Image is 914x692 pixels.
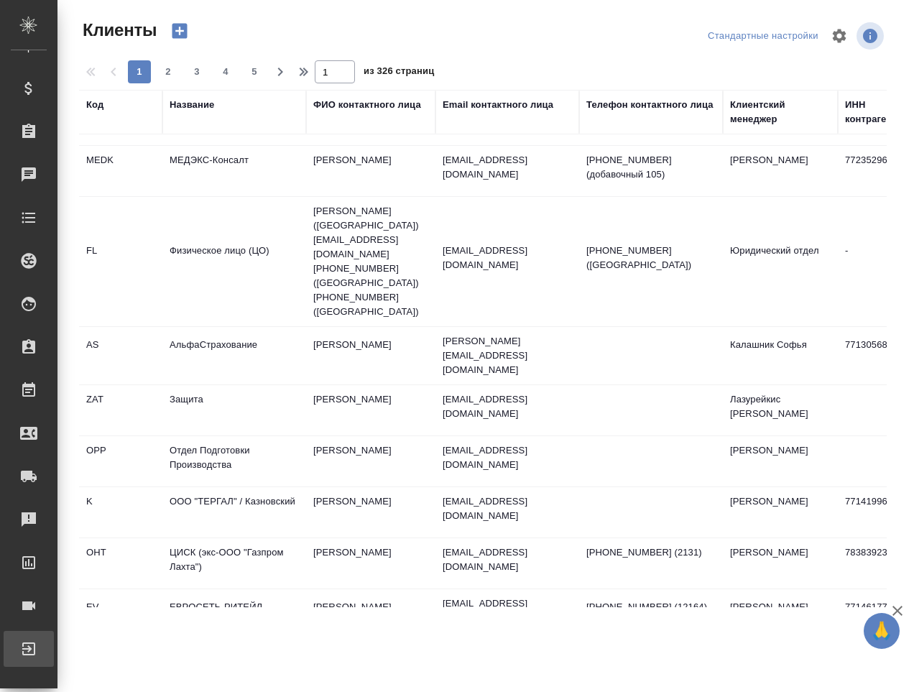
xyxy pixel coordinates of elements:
button: 5 [243,60,266,83]
td: OPP [79,436,162,486]
td: [PERSON_NAME] [306,436,435,486]
p: [EMAIL_ADDRESS][DOMAIN_NAME] [443,244,572,272]
p: [EMAIL_ADDRESS][DOMAIN_NAME] [443,494,572,523]
div: split button [704,25,822,47]
span: 4 [214,65,237,79]
button: Создать [162,19,197,43]
td: ZAT [79,385,162,435]
td: Калашник Софья [723,331,838,381]
span: 5 [243,65,266,79]
td: [PERSON_NAME] ([GEOGRAPHIC_DATA]) [EMAIL_ADDRESS][DOMAIN_NAME] [PHONE_NUMBER] ([GEOGRAPHIC_DATA])... [306,197,435,326]
td: Лазурейкис [PERSON_NAME] [723,385,838,435]
button: 4 [214,60,237,83]
td: [PERSON_NAME] [306,146,435,196]
td: Отдел Подготовки Производства [162,436,306,486]
div: Код [86,98,103,112]
p: [PHONE_NUMBER] (добавочный 105) [586,153,716,182]
td: [PERSON_NAME] [723,487,838,538]
div: Клиентский менеджер [730,98,831,126]
td: ЦИСК (экс-ООО "Газпром Лахта") [162,538,306,589]
span: Посмотреть информацию [857,22,887,50]
td: [PERSON_NAME] [723,146,838,196]
td: [PERSON_NAME] [723,436,838,486]
td: АльфаСтрахование [162,331,306,381]
td: [PERSON_NAME] [723,593,838,643]
p: [PHONE_NUMBER] (2131) [586,545,716,560]
td: [PERSON_NAME] [306,487,435,538]
td: K [79,487,162,538]
p: [PERSON_NAME][EMAIL_ADDRESS][DOMAIN_NAME] [443,334,572,377]
td: EV [79,593,162,643]
p: [EMAIL_ADDRESS][DOMAIN_NAME] [443,545,572,574]
td: [PERSON_NAME] [306,593,435,643]
td: [PERSON_NAME] [306,385,435,435]
span: 2 [157,65,180,79]
td: MEDK [79,146,162,196]
td: Защита [162,385,306,435]
p: [EMAIL_ADDRESS][PERSON_NAME][DOMAIN_NAME] [443,596,572,640]
p: [PHONE_NUMBER] (12164) [586,600,716,614]
span: из 326 страниц [364,63,434,83]
div: ИНН контрагента [845,98,914,126]
td: МЕДЭКС-Консалт [162,146,306,196]
td: ООО "ТЕРГАЛ" / Казновский [162,487,306,538]
div: ФИО контактного лица [313,98,421,112]
span: 3 [185,65,208,79]
button: 3 [185,60,208,83]
div: Телефон контактного лица [586,98,714,112]
p: [EMAIL_ADDRESS][DOMAIN_NAME] [443,153,572,182]
td: ЕВРОСЕТЬ-РИТЕЙЛ [162,593,306,643]
td: Физическое лицо (ЦО) [162,236,306,287]
td: FL [79,236,162,287]
span: Настроить таблицу [822,19,857,53]
div: Email контактного лица [443,98,553,112]
td: [PERSON_NAME] [306,538,435,589]
span: 🙏 [869,616,894,646]
td: AS [79,331,162,381]
p: [EMAIL_ADDRESS][DOMAIN_NAME] [443,392,572,421]
button: 🙏 [864,613,900,649]
p: [PHONE_NUMBER] ([GEOGRAPHIC_DATA]) [586,244,716,272]
button: 2 [157,60,180,83]
td: [PERSON_NAME] [723,538,838,589]
div: Название [170,98,214,112]
td: [PERSON_NAME] [306,331,435,381]
span: Клиенты [79,19,157,42]
p: [EMAIL_ADDRESS][DOMAIN_NAME] [443,443,572,472]
td: Юридический отдел [723,236,838,287]
td: OHT [79,538,162,589]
